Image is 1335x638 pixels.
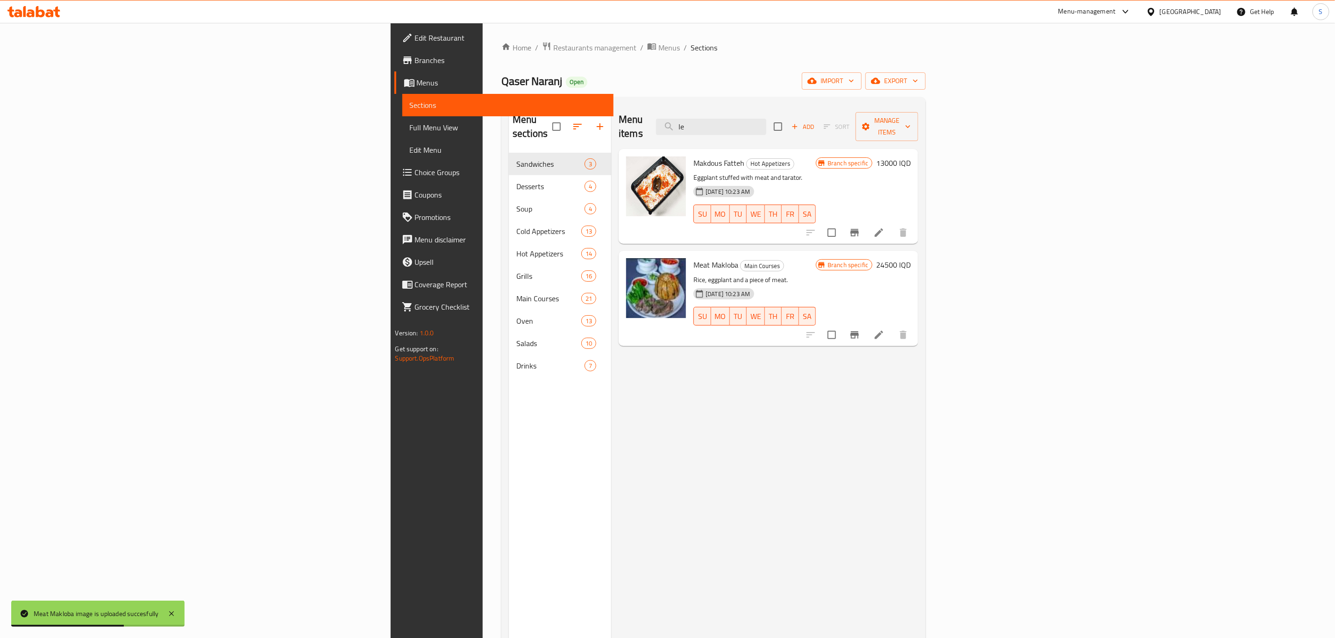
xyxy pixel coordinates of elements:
[589,115,611,138] button: Add section
[809,75,854,87] span: import
[516,158,585,170] span: Sandwiches
[509,175,611,198] div: Desserts4
[415,234,606,245] span: Menu disclaimer
[803,310,812,323] span: SA
[626,156,686,216] img: Makdous Fatteh
[715,207,726,221] span: MO
[566,115,589,138] span: Sort sections
[394,161,614,184] a: Choice Groups
[693,274,816,286] p: Rice, eggplant and a piece of meat.
[509,265,611,287] div: Grills16
[402,94,614,116] a: Sections
[394,228,614,251] a: Menu disclaimer
[516,360,585,371] span: Drinks
[873,329,885,340] a: Edit menu item
[581,315,596,326] div: items
[693,156,744,170] span: Makdous Fatteh
[765,307,782,326] button: TH
[768,117,788,136] span: Select section
[516,315,581,326] span: Oven
[788,120,818,134] span: Add item
[585,203,596,214] div: items
[585,360,596,371] div: items
[693,205,711,223] button: SU
[702,187,754,196] span: [DATE] 10:23 AM
[394,206,614,228] a: Promotions
[647,42,680,54] a: Menus
[693,258,738,272] span: Meat Makloba
[585,362,596,370] span: 7
[415,256,606,268] span: Upsell
[750,310,761,323] span: WE
[516,181,585,192] span: Desserts
[585,205,596,213] span: 4
[394,273,614,296] a: Coverage Report
[581,248,596,259] div: items
[822,223,842,242] span: Select to update
[585,181,596,192] div: items
[415,301,606,312] span: Grocery Checklist
[824,159,872,168] span: Branch specific
[843,324,866,346] button: Branch-specific-item
[415,167,606,178] span: Choice Groups
[394,296,614,318] a: Grocery Checklist
[509,149,611,381] nav: Menu sections
[734,310,743,323] span: TU
[790,121,815,132] span: Add
[769,310,778,323] span: TH
[582,339,596,348] span: 10
[626,258,686,318] img: Meat Makloba
[582,249,596,258] span: 14
[415,189,606,200] span: Coupons
[581,293,596,304] div: items
[698,207,707,221] span: SU
[509,310,611,332] div: Oven13
[824,261,872,269] span: Branch specific
[585,158,596,170] div: items
[782,205,799,223] button: FR
[711,307,730,326] button: MO
[402,139,614,161] a: Edit Menu
[516,338,581,349] div: Salads
[730,205,747,223] button: TU
[1319,7,1323,17] span: S
[856,112,918,141] button: Manage items
[802,72,862,90] button: import
[876,258,911,271] h6: 24500 IQD
[785,207,795,221] span: FR
[394,184,614,206] a: Coupons
[394,27,614,49] a: Edit Restaurant
[740,260,784,271] div: Main Courses
[509,153,611,175] div: Sandwiches3
[395,352,455,364] a: Support.OpsPlatform
[516,203,585,214] span: Soup
[581,338,596,349] div: items
[1160,7,1221,17] div: [GEOGRAPHIC_DATA]
[34,609,158,619] div: Meat Makloba image is uploaded succesfully
[394,71,614,94] a: Menus
[818,120,856,134] span: Select section first
[822,325,842,345] span: Select to update
[892,324,914,346] button: delete
[747,158,794,169] span: Hot Appetizers
[711,205,730,223] button: MO
[865,72,926,90] button: export
[516,293,581,304] span: Main Courses
[509,287,611,310] div: Main Courses21
[501,42,926,54] nav: breadcrumb
[876,156,911,170] h6: 13000 IQD
[747,307,765,326] button: WE
[684,42,687,53] li: /
[582,272,596,281] span: 16
[402,116,614,139] a: Full Menu View
[803,207,812,221] span: SA
[619,113,645,141] h2: Menu items
[509,332,611,354] div: Salads10
[843,221,866,244] button: Branch-specific-item
[417,77,606,88] span: Menus
[782,307,799,326] button: FR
